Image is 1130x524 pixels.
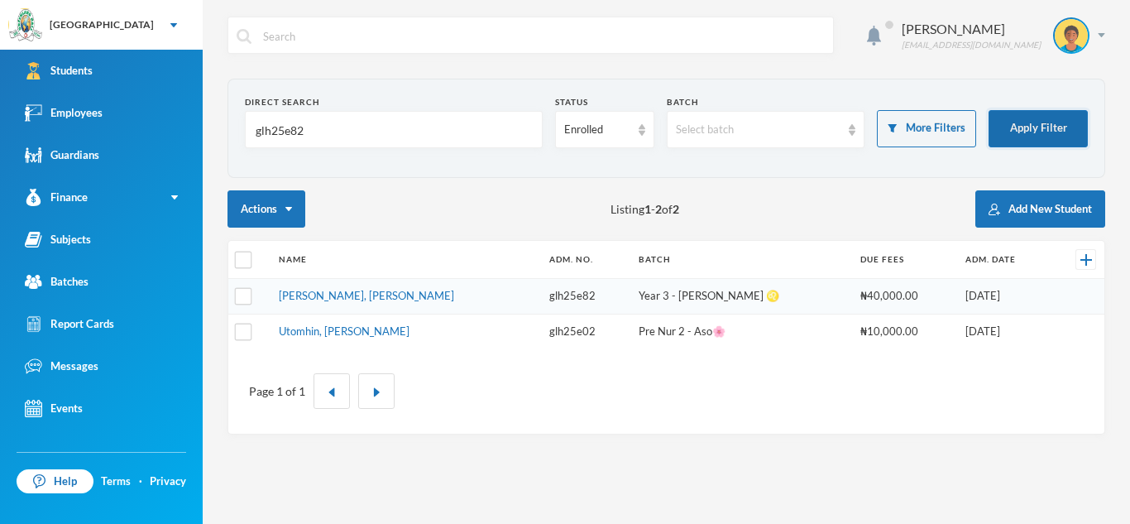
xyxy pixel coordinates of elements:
div: [PERSON_NAME] [902,19,1041,39]
td: Year 3 - [PERSON_NAME] ♌️ [630,279,852,315]
div: Students [25,62,93,79]
div: Batch [667,96,865,108]
div: Events [25,400,83,417]
div: Finance [25,189,88,206]
div: Batches [25,273,89,291]
div: Direct Search [245,96,543,108]
td: [DATE] [957,314,1051,349]
th: Adm. No. [541,241,630,279]
td: [DATE] [957,279,1051,315]
img: STUDENT [1055,19,1088,52]
th: Adm. Date [957,241,1051,279]
div: Status [555,96,654,108]
b: 1 [644,202,651,216]
td: glh25e82 [541,279,630,315]
a: Terms [101,474,131,490]
div: · [139,474,142,490]
div: Select batch [676,122,841,138]
button: More Filters [877,110,976,147]
button: Add New Student [975,190,1105,228]
button: Actions [227,190,305,228]
div: Guardians [25,147,99,164]
td: Pre Nur 2 - Aso🌸 [630,314,852,349]
div: Employees [25,104,103,122]
a: Utomhin, [PERSON_NAME] [279,324,409,338]
span: Listing - of [610,200,679,218]
td: ₦10,000.00 [852,314,957,349]
b: 2 [655,202,662,216]
td: glh25e02 [541,314,630,349]
th: Name [271,241,542,279]
div: [GEOGRAPHIC_DATA] [50,17,154,32]
button: Apply Filter [989,110,1088,147]
a: Help [17,469,93,494]
div: [EMAIL_ADDRESS][DOMAIN_NAME] [902,39,1041,51]
img: + [1080,254,1092,266]
input: Search [261,17,825,55]
div: Enrolled [564,122,630,138]
a: Privacy [150,474,186,490]
b: 2 [673,202,679,216]
div: Report Cards [25,315,114,333]
a: [PERSON_NAME], [PERSON_NAME] [279,289,454,302]
div: Page 1 of 1 [249,382,305,400]
img: logo [9,9,42,42]
div: Messages [25,358,98,375]
div: Subjects [25,231,91,248]
input: Name, Admin No, Phone number, Email Address [254,112,534,149]
th: Due Fees [852,241,957,279]
td: ₦40,000.00 [852,279,957,315]
th: Batch [630,241,852,279]
img: search [237,29,251,44]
